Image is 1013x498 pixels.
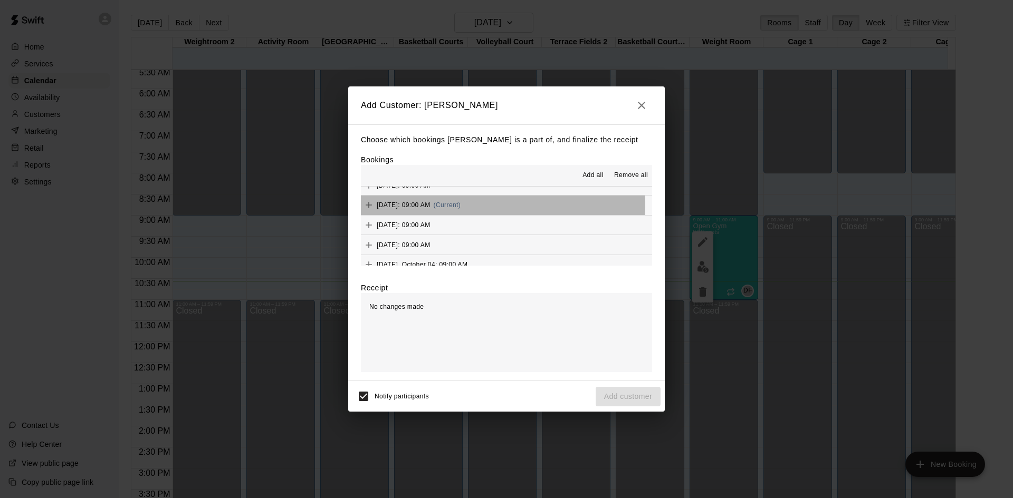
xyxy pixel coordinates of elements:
span: Add [361,181,377,189]
h2: Add Customer: [PERSON_NAME] [348,86,665,124]
span: Add all [582,170,604,181]
span: [DATE]: 09:00 AM [377,221,431,228]
span: Add [361,260,377,268]
span: (Current) [434,201,461,209]
button: Add[DATE]: 09:00 AM(Current) [361,196,652,215]
button: Add[DATE]: 09:00 AM [361,216,652,235]
span: Add [361,201,377,209]
label: Receipt [361,282,388,293]
span: [DATE]: 09:00 AM [377,201,431,209]
span: [DATE]: 09:00 AM [377,241,431,248]
span: Add [361,220,377,228]
button: Remove all [610,167,652,184]
span: No changes made [369,303,424,310]
button: Add[DATE]: 09:00 AM [361,235,652,255]
span: Notify participants [375,393,429,401]
button: Add all [576,167,610,184]
button: Add[DATE], October 04: 09:00 AM [361,255,652,275]
label: Bookings [361,155,394,164]
p: Choose which bookings [PERSON_NAME] is a part of, and finalize the receipt [361,133,652,147]
span: Remove all [614,170,648,181]
span: [DATE], October 04: 09:00 AM [377,261,467,268]
span: Add [361,240,377,248]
